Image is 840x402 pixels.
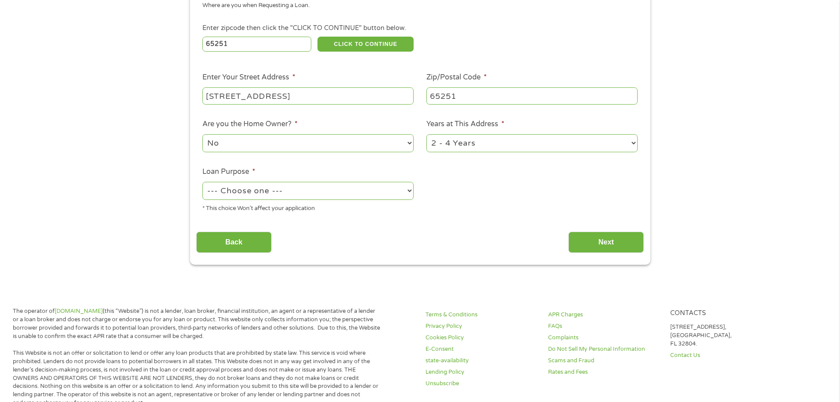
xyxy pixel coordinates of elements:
a: Scams and Fraud [548,357,660,365]
a: Rates and Fees [548,368,660,376]
label: Loan Purpose [202,167,255,177]
a: FAQs [548,322,660,331]
h4: Contacts [670,309,782,318]
label: Zip/Postal Code [426,73,487,82]
a: Privacy Policy [426,322,538,331]
a: Contact Us [670,351,782,360]
a: Complaints [548,334,660,342]
p: [STREET_ADDRESS], [GEOGRAPHIC_DATA], FL 32804. [670,323,782,348]
input: Next [568,232,644,253]
a: Unsubscribe [426,379,538,388]
label: Years at This Address [426,120,504,129]
div: Where are you when Requesting a Loan. [202,1,631,10]
a: state-availability [426,357,538,365]
input: Back [196,232,272,253]
label: Enter Your Street Address [202,73,295,82]
a: Do Not Sell My Personal Information [548,345,660,353]
a: Lending Policy [426,368,538,376]
input: 1 Main Street [202,87,414,104]
button: CLICK TO CONTINUE [317,37,414,52]
a: APR Charges [548,311,660,319]
input: Enter Zipcode (e.g 01510) [202,37,311,52]
label: Are you the Home Owner? [202,120,298,129]
div: Enter zipcode then click the "CLICK TO CONTINUE" button below. [202,23,637,33]
div: * This choice Won’t affect your application [202,201,414,213]
a: Cookies Policy [426,334,538,342]
a: E-Consent [426,345,538,353]
a: Terms & Conditions [426,311,538,319]
p: The operator of (this “Website”) is not a lender, loan broker, financial institution, an agent or... [13,307,381,341]
a: [DOMAIN_NAME] [55,308,103,315]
